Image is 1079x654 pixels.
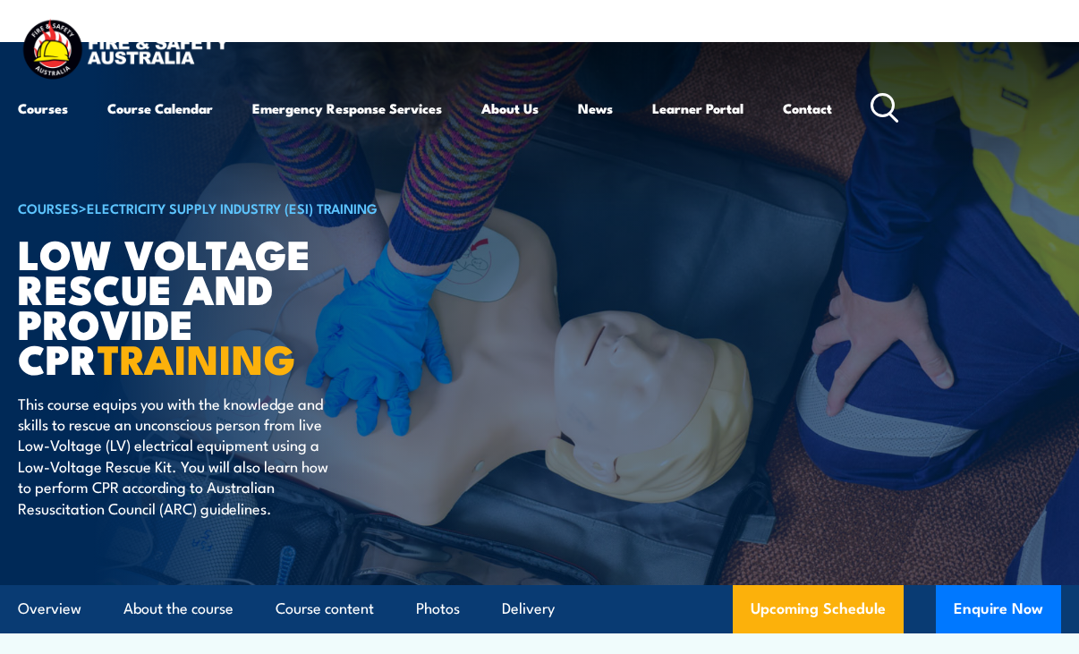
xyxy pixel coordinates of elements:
[783,87,832,130] a: Contact
[18,198,79,217] a: COURSES
[416,585,460,633] a: Photos
[578,87,613,130] a: News
[18,393,344,518] p: This course equips you with the knowledge and skills to rescue an unconscious person from live Lo...
[733,585,904,633] a: Upcoming Schedule
[123,585,234,633] a: About the course
[107,87,213,130] a: Course Calendar
[502,585,555,633] a: Delivery
[18,235,460,376] h1: Low Voltage Rescue and Provide CPR
[652,87,743,130] a: Learner Portal
[18,87,68,130] a: Courses
[18,585,81,633] a: Overview
[276,585,374,633] a: Course content
[481,87,539,130] a: About Us
[98,327,296,388] strong: TRAINING
[936,585,1061,633] button: Enquire Now
[18,197,460,218] h6: >
[87,198,378,217] a: Electricity Supply Industry (ESI) Training
[252,87,442,130] a: Emergency Response Services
